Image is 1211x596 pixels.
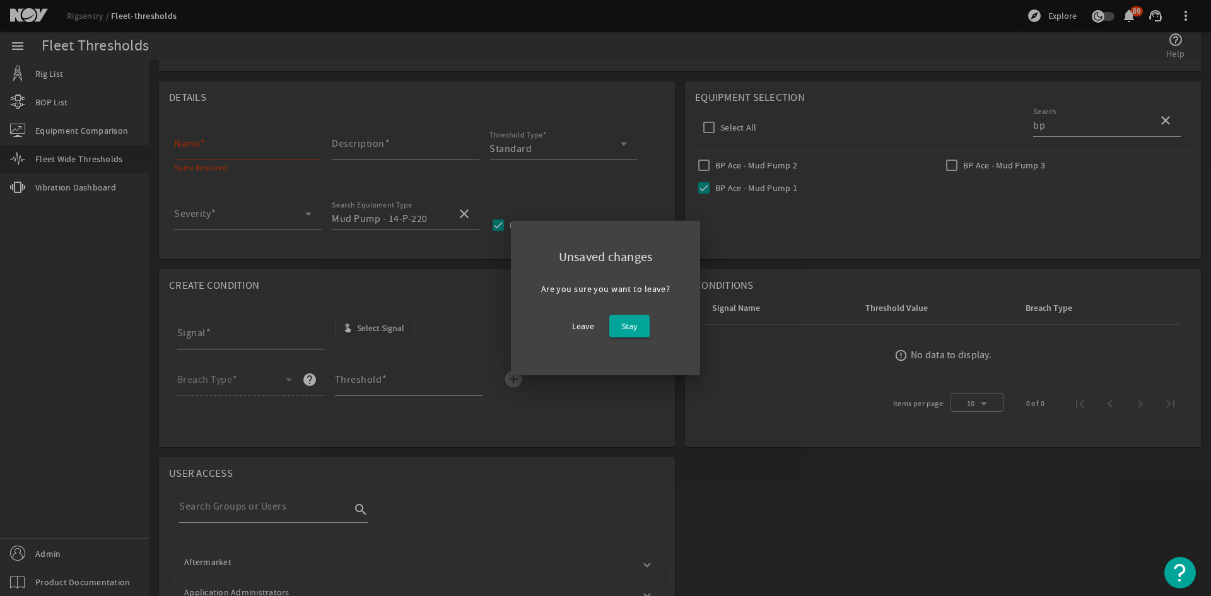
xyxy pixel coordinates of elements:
[544,236,668,273] div: Unsaved changes
[621,318,638,334] span: Stay
[609,315,650,337] button: Stay
[572,318,594,334] span: Leave
[562,315,604,337] button: Leave
[541,281,670,296] div: Are you sure you want to leave?
[1164,557,1196,588] button: Open Resource Center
